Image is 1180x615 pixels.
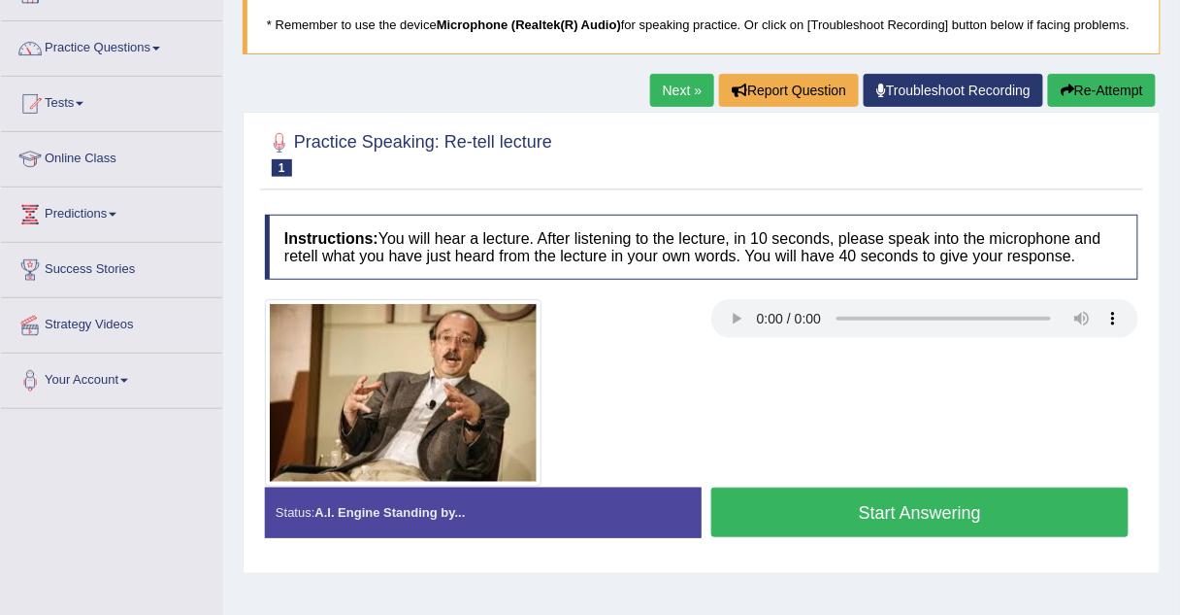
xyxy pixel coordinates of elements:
div: Status: [265,488,702,537]
strong: A.I. Engine Standing by... [314,505,465,520]
a: Strategy Videos [1,298,222,347]
a: Practice Questions [1,21,222,70]
span: 1 [272,159,292,177]
a: Next » [650,74,714,107]
h2: Practice Speaking: Re-tell lecture [265,128,552,177]
a: Success Stories [1,243,222,291]
b: Instructions: [284,230,378,247]
a: Your Account [1,354,222,402]
button: Start Answering [711,488,1129,537]
a: Tests [1,77,222,125]
h4: You will hear a lecture. After listening to the lecture, in 10 seconds, please speak into the mic... [265,215,1138,280]
a: Predictions [1,188,222,236]
button: Report Question [719,74,859,107]
b: Microphone (Realtek(R) Audio) [437,17,621,32]
a: Online Class [1,132,222,181]
button: Re-Attempt [1048,74,1156,107]
a: Troubleshoot Recording [864,74,1043,107]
